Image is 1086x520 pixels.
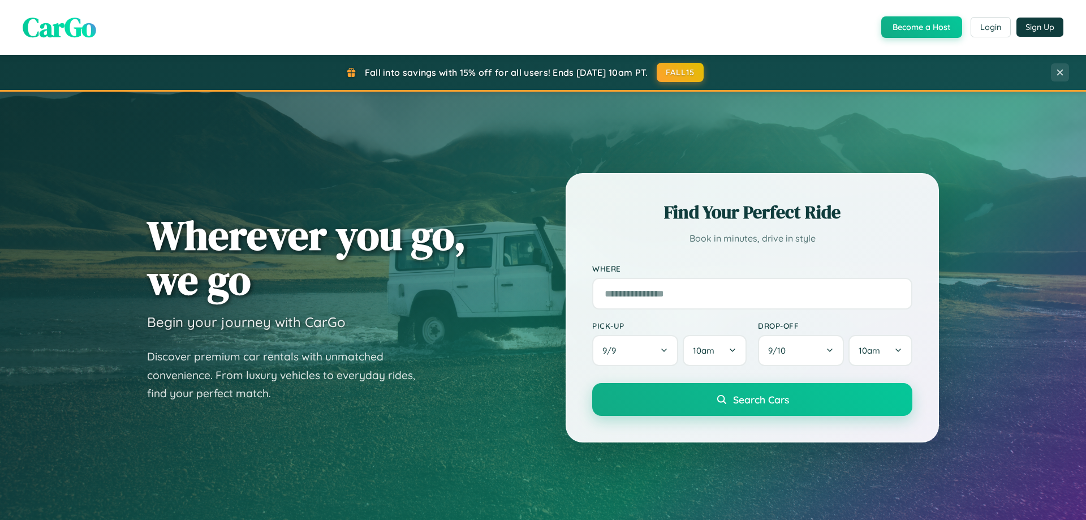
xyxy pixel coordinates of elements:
[147,213,466,302] h1: Wherever you go, we go
[592,383,912,416] button: Search Cars
[592,321,747,330] label: Pick-up
[733,393,789,406] span: Search Cars
[592,230,912,247] p: Book in minutes, drive in style
[859,345,880,356] span: 10am
[768,345,791,356] span: 9 / 10
[971,17,1011,37] button: Login
[1016,18,1063,37] button: Sign Up
[881,16,962,38] button: Become a Host
[147,313,346,330] h3: Begin your journey with CarGo
[23,8,96,46] span: CarGo
[592,335,678,366] button: 9/9
[147,347,430,403] p: Discover premium car rentals with unmatched convenience. From luxury vehicles to everyday rides, ...
[758,335,844,366] button: 9/10
[657,63,704,82] button: FALL15
[365,67,648,78] span: Fall into savings with 15% off for all users! Ends [DATE] 10am PT.
[693,345,714,356] span: 10am
[602,345,622,356] span: 9 / 9
[758,321,912,330] label: Drop-off
[683,335,747,366] button: 10am
[848,335,912,366] button: 10am
[592,200,912,225] h2: Find Your Perfect Ride
[592,264,912,273] label: Where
